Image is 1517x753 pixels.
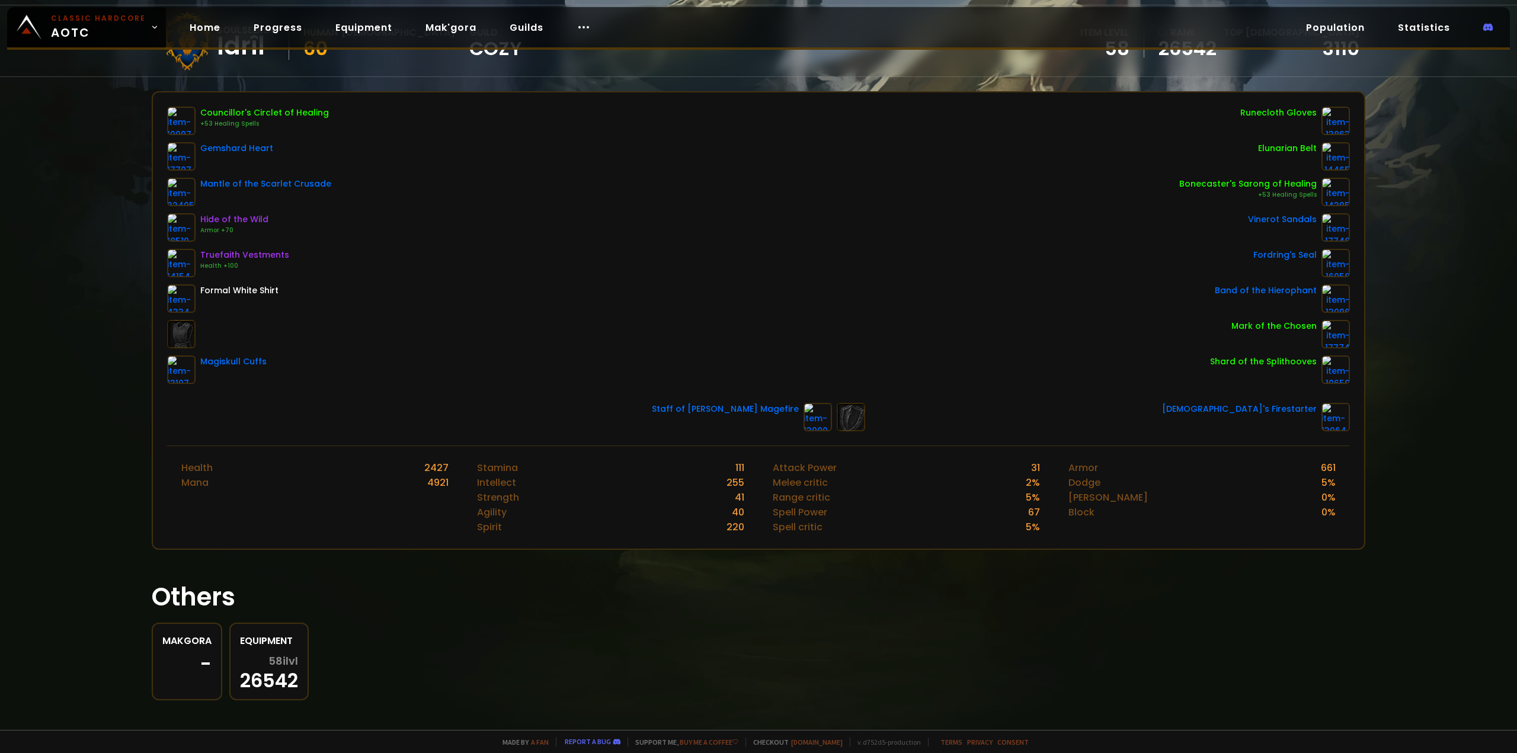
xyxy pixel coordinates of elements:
[200,178,331,190] div: Mantle of the Scarlet Crusade
[1321,403,1350,431] img: item-13064
[162,633,212,648] div: Makgora
[167,249,196,277] img: item-14154
[1068,490,1148,505] div: [PERSON_NAME]
[1321,284,1350,313] img: item-13096
[152,578,1365,616] h1: Others
[1068,460,1098,475] div: Armor
[1388,15,1460,40] a: Statistics
[1321,107,1350,135] img: item-13863
[240,633,298,648] div: Equipment
[469,25,522,57] div: guild
[940,738,962,746] a: Terms
[1026,490,1040,505] div: 5 %
[268,655,298,667] span: 58 ilvl
[500,15,553,40] a: Guilds
[1321,355,1350,384] img: item-10659
[652,403,799,415] div: Staff of [PERSON_NAME] Magefire
[531,738,549,746] a: a fan
[735,490,744,505] div: 41
[181,460,213,475] div: Health
[1026,475,1040,490] div: 2 %
[477,460,518,475] div: Stamina
[152,623,222,700] a: Makgora-
[167,107,196,135] img: item-10097
[200,226,268,235] div: Armor +70
[229,623,309,700] a: Equipment58ilvl26542
[1162,403,1317,415] div: [DEMOGRAPHIC_DATA]'s Firestarter
[167,213,196,242] img: item-18510
[1179,190,1317,200] div: +53 Healing Spells
[200,142,273,155] div: Gemshard Heart
[1210,355,1317,368] div: Shard of the Splithooves
[773,520,822,534] div: Spell critic
[1028,505,1040,520] div: 67
[200,284,279,297] div: Formal White Shirt
[967,738,993,746] a: Privacy
[469,40,522,57] span: Cozy
[565,737,611,746] a: Report a bug
[1321,460,1336,475] div: 661
[1321,475,1336,490] div: 5 %
[773,505,827,520] div: Spell Power
[1215,284,1317,297] div: Band of the Hierophant
[200,213,268,226] div: Hide of the Wild
[1253,249,1317,261] div: Fordring's Seal
[181,475,209,490] div: Mana
[1297,15,1374,40] a: Population
[1321,249,1350,277] img: item-16058
[727,520,744,534] div: 220
[1321,505,1336,520] div: 0 %
[167,355,196,384] img: item-13107
[1068,475,1100,490] div: Dodge
[1179,178,1317,190] div: Bonecaster's Sarong of Healing
[1158,40,1217,57] a: 26542
[217,37,274,55] div: Idrîl
[735,460,744,475] div: 111
[745,738,843,746] span: Checkout
[200,107,329,119] div: Councillor's Circlet of Healing
[628,738,738,746] span: Support me,
[240,655,298,690] div: 26542
[1258,142,1317,155] div: Elunarian Belt
[732,505,744,520] div: 40
[200,249,289,261] div: Truefaith Vestments
[850,738,921,746] span: v. d752d5 - production
[1080,40,1129,57] div: 58
[51,13,146,24] small: Classic Hardcore
[997,738,1029,746] a: Consent
[167,178,196,206] img: item-22405
[477,520,502,534] div: Spirit
[200,355,267,368] div: Magiskull Cuffs
[680,738,738,746] a: Buy me a coffee
[1031,460,1040,475] div: 31
[477,505,507,520] div: Agility
[1248,213,1317,226] div: Vinerot Sandals
[804,403,832,431] img: item-13000
[1321,178,1350,206] img: item-14305
[416,15,486,40] a: Mak'gora
[495,738,549,746] span: Made by
[51,13,146,41] span: AOTC
[773,475,828,490] div: Melee critic
[427,475,449,490] div: 4921
[477,475,516,490] div: Intellect
[1026,520,1040,534] div: 5 %
[477,490,519,505] div: Strength
[1321,213,1350,242] img: item-17748
[1321,490,1336,505] div: 0 %
[326,15,402,40] a: Equipment
[167,284,196,313] img: item-4334
[773,460,837,475] div: Attack Power
[1068,505,1094,520] div: Block
[1321,142,1350,171] img: item-14465
[1321,320,1350,348] img: item-17774
[424,460,449,475] div: 2427
[200,261,289,271] div: Health +100
[200,119,329,129] div: +53 Healing Spells
[1240,107,1317,119] div: Runecloth Gloves
[1231,320,1317,332] div: Mark of the Chosen
[244,15,312,40] a: Progress
[162,655,212,673] div: -
[167,142,196,171] img: item-17707
[773,490,830,505] div: Range critic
